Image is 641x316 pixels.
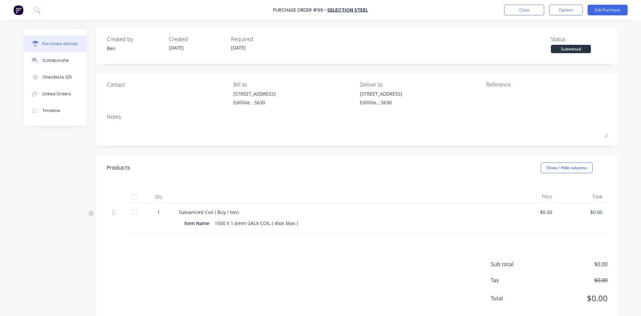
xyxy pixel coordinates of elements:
div: Products [107,164,130,172]
div: Created [169,35,226,43]
span: Tax [491,276,541,284]
button: Collaborate [24,52,86,69]
div: 1500 X 1.6mm GALV COIL ( 4ton Max ) [215,218,298,228]
span: $0.00 [541,276,608,284]
button: Checklists 0/0 [24,69,86,86]
span: $0.00 [541,292,608,304]
div: 1 [149,209,168,216]
div: Item Name [184,218,215,228]
button: Options [549,5,583,15]
div: Edillilie, , 5630 [233,99,276,106]
button: Linked Orders [24,86,86,102]
span: $0.00 [541,260,608,268]
div: Total [558,190,608,203]
div: Required [231,35,288,43]
button: Show / Hide columns [541,163,593,173]
div: Qty [144,190,174,203]
div: Created by [107,35,164,43]
span: Sub total [491,260,541,268]
div: $0.00 [563,209,602,216]
a: Selection Steel [327,7,368,13]
button: Timeline [24,102,86,119]
div: Notes [107,113,608,121]
div: [STREET_ADDRESS] [233,90,276,97]
div: Timeline [42,108,60,114]
div: Edillilie, , 5630 [360,99,402,106]
div: Linked Orders [42,91,71,97]
div: Reference [486,81,608,89]
div: $0.00 [513,209,552,216]
div: Ben [107,45,164,52]
img: Factory [13,5,23,15]
div: Galvanized Coil ( Buy / ton) [179,209,502,216]
div: Checklists 0/0 [42,74,72,80]
button: Edit Purchase [588,5,628,15]
button: Close [504,5,544,15]
div: Collaborate [42,58,69,64]
span: Total [491,294,541,302]
div: Purchase details [42,41,78,47]
div: Price [507,190,558,203]
button: Purchase details [24,35,86,52]
div: Purchase Order #99 - [273,7,327,14]
div: [STREET_ADDRESS] [360,90,402,97]
div: Contact [107,81,228,89]
div: Deliver to [360,81,481,89]
div: Bill to [233,81,355,89]
div: Status [551,35,608,43]
div: Submitted [551,45,591,53]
